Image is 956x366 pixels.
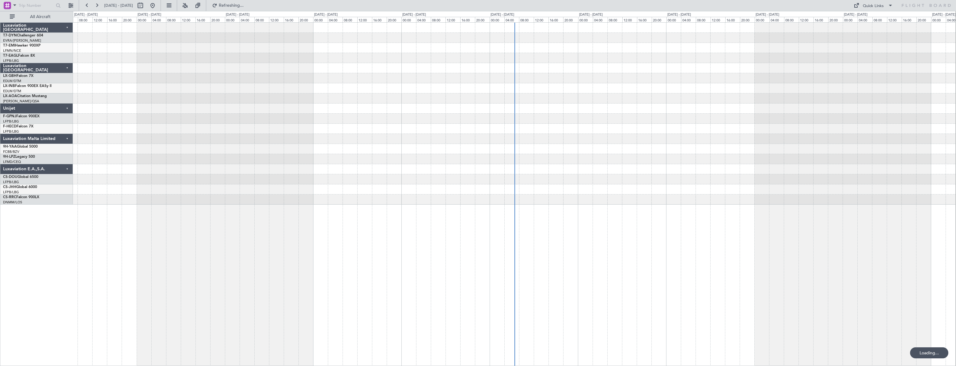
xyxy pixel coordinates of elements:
[3,79,21,83] a: EDLW/DTM
[3,84,51,88] a: LX-INBFalcon 900EX EASy II
[725,17,740,22] div: 16:00
[740,17,755,22] div: 20:00
[107,17,122,22] div: 16:00
[3,155,15,159] span: 9H-LPZ
[3,129,19,134] a: LFPB/LBG
[3,44,15,47] span: T7-EMI
[799,17,814,22] div: 12:00
[225,17,240,22] div: 00:00
[711,17,725,22] div: 12:00
[240,17,254,22] div: 04:00
[519,17,534,22] div: 08:00
[902,17,916,22] div: 16:00
[7,12,66,22] button: All Aircraft
[357,17,372,22] div: 12:00
[93,17,107,22] div: 12:00
[3,94,47,98] a: LX-AOACitation Mustang
[3,34,43,37] a: T7-DYNChallenger 604
[138,12,161,17] div: [DATE] - [DATE]
[3,160,21,164] a: LFMD/CEQ
[3,38,41,43] a: EVRA/[PERSON_NAME]
[401,17,416,22] div: 00:00
[504,17,519,22] div: 04:00
[218,3,244,8] span: Refreshing...
[3,94,17,98] span: LX-AOA
[328,17,343,22] div: 04:00
[209,1,246,10] button: Refreshing...
[104,3,133,8] span: [DATE] - [DATE]
[3,74,33,78] a: LX-GBHFalcon 7X
[910,347,948,358] div: Loading...
[195,17,210,22] div: 16:00
[578,17,593,22] div: 00:00
[844,12,867,17] div: [DATE] - [DATE]
[137,17,151,22] div: 00:00
[3,175,38,179] a: CS-DOUGlobal 6500
[756,12,779,17] div: [DATE] - [DATE]
[3,185,16,189] span: CS-JHH
[593,17,608,22] div: 04:00
[3,149,19,154] a: FCBB/BZV
[872,17,887,22] div: 08:00
[563,17,578,22] div: 20:00
[3,145,17,149] span: 9H-YAA
[491,12,514,17] div: [DATE] - [DATE]
[3,44,40,47] a: T7-EMIHawker 900XP
[3,175,17,179] span: CS-DOU
[681,17,696,22] div: 04:00
[181,17,195,22] div: 12:00
[3,119,19,124] a: LFPB/LBG
[3,115,16,118] span: F-GPNJ
[226,12,249,17] div: [DATE] - [DATE]
[858,17,872,22] div: 04:00
[3,125,33,128] a: F-HECDFalcon 7X
[887,17,902,22] div: 12:00
[814,17,828,22] div: 16:00
[3,48,21,53] a: LFMN/NCE
[284,17,298,22] div: 16:00
[667,12,691,17] div: [DATE] - [DATE]
[3,195,39,199] a: CS-RRCFalcon 900LX
[3,185,37,189] a: CS-JHHGlobal 6000
[3,54,35,58] a: T7-EAGLFalcon 8X
[851,1,896,10] button: Quick Links
[769,17,784,22] div: 04:00
[534,17,548,22] div: 12:00
[843,17,858,22] div: 00:00
[3,155,35,159] a: 9H-LPZLegacy 500
[3,84,15,88] span: LX-INB
[372,17,387,22] div: 16:00
[298,17,313,22] div: 20:00
[343,17,357,22] div: 08:00
[446,17,460,22] div: 12:00
[3,58,19,63] a: LFPB/LBG
[387,17,401,22] div: 20:00
[579,12,603,17] div: [DATE] - [DATE]
[3,125,17,128] span: F-HECD
[828,17,843,22] div: 20:00
[3,115,40,118] a: F-GPNJFalcon 900EX
[932,12,956,17] div: [DATE] - [DATE]
[19,1,54,10] input: Trip Number
[431,17,446,22] div: 08:00
[784,17,799,22] div: 08:00
[622,17,637,22] div: 12:00
[637,17,652,22] div: 16:00
[3,180,19,184] a: LFPB/LBG
[314,12,338,17] div: [DATE] - [DATE]
[3,145,38,149] a: 9H-YAAGlobal 5000
[313,17,328,22] div: 00:00
[16,15,65,19] span: All Aircraft
[151,17,166,22] div: 04:00
[3,89,21,93] a: EDLW/DTM
[652,17,666,22] div: 20:00
[475,17,490,22] div: 20:00
[916,17,931,22] div: 20:00
[3,200,22,205] a: DNMM/LOS
[608,17,622,22] div: 08:00
[3,74,17,78] span: LX-GBH
[3,54,18,58] span: T7-EAGL
[931,17,946,22] div: 00:00
[3,190,19,194] a: LFPB/LBG
[3,34,17,37] span: T7-DYN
